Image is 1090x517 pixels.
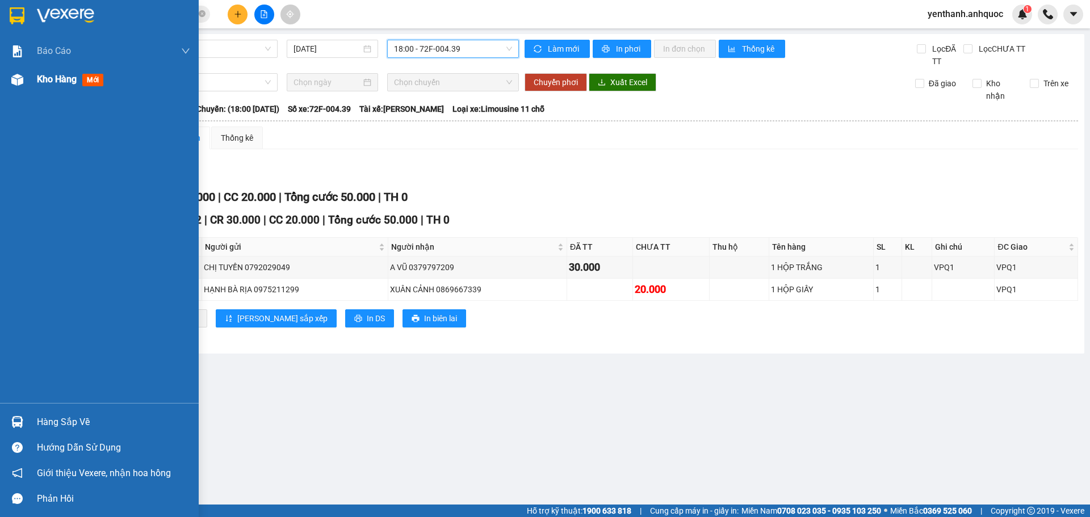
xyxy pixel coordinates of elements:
[394,74,512,91] span: Chọn chuyến
[228,5,248,24] button: plus
[328,213,418,226] span: Tổng cước 50.000
[996,261,1075,274] div: VPQ1
[777,506,881,515] strong: 0708 023 035 - 0935 103 250
[37,466,171,480] span: Giới thiệu Vexere, nhận hoa hồng
[288,103,351,115] span: Số xe: 72F-004.39
[279,190,282,204] span: |
[354,314,362,323] span: printer
[218,190,221,204] span: |
[452,103,544,115] span: Loại xe: Limousine 11 chỗ
[11,416,23,428] img: warehouse-icon
[1063,5,1083,24] button: caret-down
[260,10,268,18] span: file-add
[534,45,543,54] span: sync
[996,283,1075,296] div: VPQ1
[204,261,386,274] div: CHỊ TUYỀN 0792029049
[875,283,900,296] div: 1
[12,468,23,478] span: notification
[728,45,737,54] span: bar-chart
[37,414,190,431] div: Hàng sắp về
[932,238,995,257] th: Ghi chú
[654,40,716,58] button: In đơn chọn
[1068,9,1079,19] span: caret-down
[412,314,420,323] span: printer
[269,213,320,226] span: CC 20.000
[527,505,631,517] span: Hỗ trợ kỹ thuật:
[874,238,903,257] th: SL
[602,45,611,54] span: printer
[322,213,325,226] span: |
[210,213,261,226] span: CR 30.000
[390,283,565,296] div: XUÂN CẢNH 0869667339
[567,238,633,257] th: ĐÃ TT
[390,261,565,274] div: A VŨ 0379797209
[37,74,77,85] span: Kho hàng
[224,190,276,204] span: CC 20.000
[216,309,337,327] button: sort-ascending[PERSON_NAME] sắp xếp
[204,213,207,226] span: |
[1017,9,1028,19] img: icon-new-feature
[902,238,932,257] th: KL
[286,10,294,18] span: aim
[378,190,381,204] span: |
[199,9,206,20] span: close-circle
[196,103,279,115] span: Chuyến: (18:00 [DATE])
[12,493,23,504] span: message
[593,40,651,58] button: printerIn phơi
[923,506,972,515] strong: 0369 525 060
[934,261,993,274] div: VPQ1
[1025,5,1029,13] span: 1
[525,40,590,58] button: syncLàm mới
[589,73,656,91] button: downloadXuất Excel
[294,43,361,55] input: 13/09/2025
[424,312,457,325] span: In biên lai
[345,309,394,327] button: printerIn DS
[919,7,1012,21] span: yenthanh.anhquoc
[1027,507,1035,515] span: copyright
[982,77,1021,102] span: Kho nhận
[719,40,785,58] button: bar-chartThống kê
[616,43,642,55] span: In phơi
[359,103,444,115] span: Tài xế: [PERSON_NAME]
[82,74,103,86] span: mới
[640,505,642,517] span: |
[1043,9,1053,19] img: phone-icon
[875,261,900,274] div: 1
[421,213,424,226] span: |
[525,73,587,91] button: Chuyển phơi
[974,43,1027,55] span: Lọc CHƯA TT
[710,238,769,257] th: Thu hộ
[742,43,776,55] span: Thống kê
[403,309,466,327] button: printerIn biên lai
[12,442,23,453] span: question-circle
[1024,5,1032,13] sup: 1
[394,40,512,57] span: 18:00 - 72F-004.39
[205,241,376,253] span: Người gửi
[635,281,707,297] div: 20.000
[771,283,871,296] div: 1 HỘP GIẤY
[924,77,961,90] span: Đã giao
[582,506,631,515] strong: 1900 633 818
[221,132,253,144] div: Thống kê
[294,76,361,89] input: Chọn ngày
[928,43,963,68] span: Lọc ĐÃ TT
[650,505,739,517] span: Cung cấp máy in - giấy in:
[569,259,631,275] div: 30.000
[980,505,982,517] span: |
[37,44,71,58] span: Báo cáo
[771,261,871,274] div: 1 HỘP TRẮNG
[1039,77,1073,90] span: Trên xe
[37,490,190,507] div: Phản hồi
[11,45,23,57] img: solution-icon
[10,7,24,24] img: logo-vxr
[280,5,300,24] button: aim
[426,213,450,226] span: TH 0
[237,312,328,325] span: [PERSON_NAME] sắp xếp
[884,508,887,513] span: ⚪️
[890,505,972,517] span: Miền Bắc
[199,10,206,17] span: close-circle
[263,213,266,226] span: |
[769,238,874,257] th: Tên hàng
[610,76,647,89] span: Xuất Excel
[997,241,1066,253] span: ĐC Giao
